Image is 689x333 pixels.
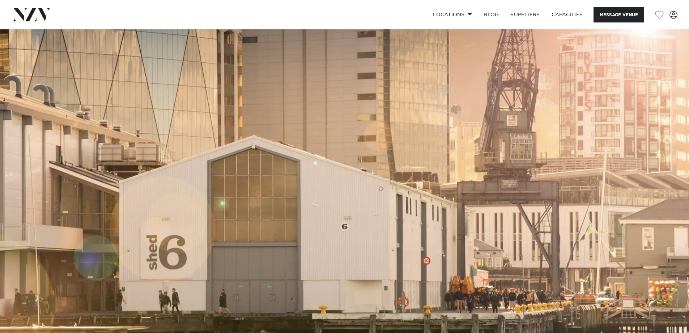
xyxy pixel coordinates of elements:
[478,7,505,22] a: BLOG
[427,7,478,22] a: Locations
[12,8,51,21] img: nzv-logo.png
[594,7,644,22] button: Message Venue
[546,7,589,22] a: Capacities
[505,7,545,22] a: SUPPLIERS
